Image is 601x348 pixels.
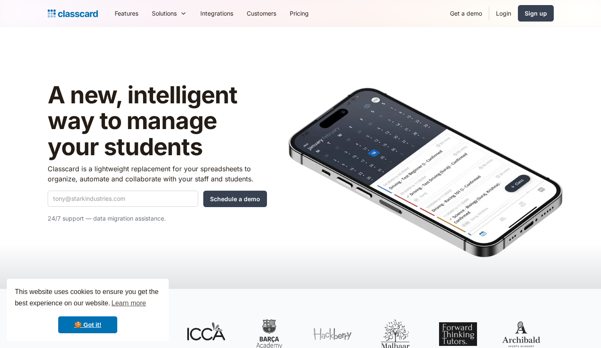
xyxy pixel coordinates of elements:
[203,191,267,207] input: Schedule a demo
[48,8,98,19] a: Logo
[48,191,198,207] input: tony@starkindustries.com
[7,279,169,341] div: cookieconsent
[145,4,194,23] div: Solutions
[283,4,315,23] a: Pricing
[525,9,547,18] div: Sign up
[443,4,489,23] a: Get a demo
[48,164,267,184] p: Classcard is a lightweight replacement for your spreadsheets to organize, automate and collaborat...
[489,4,518,23] a: Login
[15,287,161,310] span: This website uses cookies to ensure you get the best experience on our website.
[240,4,283,23] a: Customers
[48,82,267,160] h1: A new, intelligent way to manage your students
[58,316,117,333] a: dismiss cookie message
[48,191,267,207] form: Quick Demo Form
[194,4,240,23] a: Integrations
[48,213,267,224] p: 24/7 support — data migration assistance.
[152,9,177,18] div: Solutions
[108,4,145,23] a: Features
[518,5,554,22] a: Sign up
[110,297,147,310] a: learn more about cookies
